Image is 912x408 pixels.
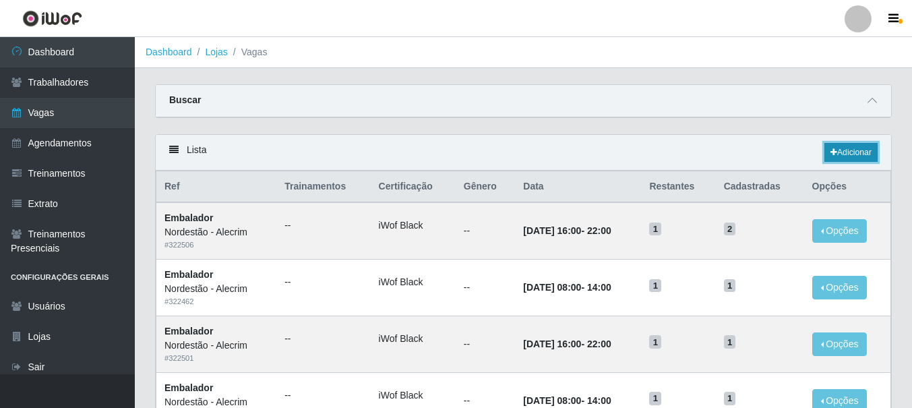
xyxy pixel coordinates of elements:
[22,10,82,27] img: CoreUI Logo
[371,171,456,203] th: Certificação
[379,218,448,233] li: iWof Black
[164,353,268,364] div: # 322501
[205,47,227,57] a: Lojas
[724,335,736,349] span: 1
[169,94,201,105] strong: Buscar
[724,223,736,236] span: 2
[164,382,213,393] strong: Embalador
[523,339,581,349] time: [DATE] 16:00
[523,339,611,349] strong: -
[523,395,581,406] time: [DATE] 08:00
[812,332,868,356] button: Opções
[164,239,268,251] div: # 322506
[456,260,515,316] td: --
[164,282,268,296] div: Nordestão - Alecrim
[164,326,213,337] strong: Embalador
[587,225,611,236] time: 22:00
[812,219,868,243] button: Opções
[724,279,736,293] span: 1
[135,37,912,68] nav: breadcrumb
[228,45,268,59] li: Vagas
[156,135,891,171] div: Lista
[523,282,581,293] time: [DATE] 08:00
[649,392,661,405] span: 1
[804,171,891,203] th: Opções
[284,218,362,233] ul: --
[156,171,277,203] th: Ref
[164,339,268,353] div: Nordestão - Alecrim
[649,335,661,349] span: 1
[523,225,581,236] time: [DATE] 16:00
[284,332,362,346] ul: --
[649,279,661,293] span: 1
[164,296,268,308] div: # 322462
[284,275,362,289] ul: --
[456,316,515,372] td: --
[164,269,213,280] strong: Embalador
[812,276,868,299] button: Opções
[641,171,715,203] th: Restantes
[456,171,515,203] th: Gênero
[587,282,611,293] time: 14:00
[146,47,192,57] a: Dashboard
[523,225,611,236] strong: -
[716,171,804,203] th: Cadastradas
[284,388,362,403] ul: --
[276,171,370,203] th: Trainamentos
[379,388,448,403] li: iWof Black
[587,395,611,406] time: 14:00
[523,395,611,406] strong: -
[824,143,878,162] a: Adicionar
[379,332,448,346] li: iWof Black
[379,275,448,289] li: iWof Black
[724,392,736,405] span: 1
[587,339,611,349] time: 22:00
[515,171,641,203] th: Data
[523,282,611,293] strong: -
[649,223,661,236] span: 1
[164,225,268,239] div: Nordestão - Alecrim
[164,212,213,223] strong: Embalador
[456,202,515,259] td: --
